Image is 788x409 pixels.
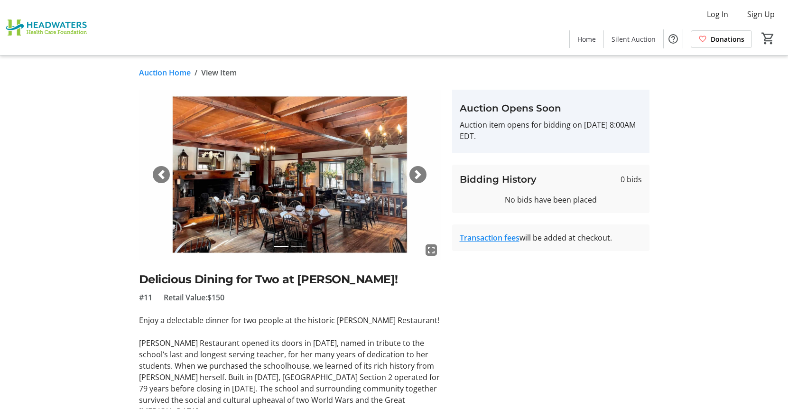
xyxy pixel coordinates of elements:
[699,7,736,22] button: Log In
[195,67,197,78] span: /
[426,244,437,256] mat-icon: fullscreen
[6,4,90,51] img: Headwaters Health Care Foundation's Logo
[747,9,775,20] span: Sign Up
[740,7,782,22] button: Sign Up
[201,67,237,78] span: View Item
[460,119,642,142] p: Auction item opens for bidding on [DATE] 8:00AM EDT.
[460,194,642,205] div: No bids have been placed
[691,30,752,48] a: Donations
[604,30,663,48] a: Silent Auction
[711,34,744,44] span: Donations
[460,232,519,243] a: Transaction fees
[707,9,728,20] span: Log In
[460,101,642,115] h3: Auction Opens Soon
[460,232,642,243] div: will be added at checkout.
[760,30,777,47] button: Cart
[612,34,656,44] span: Silent Auction
[139,271,441,288] h2: Delicious Dining for Two at [PERSON_NAME]!
[164,292,224,303] span: Retail Value: $150
[570,30,603,48] a: Home
[664,29,683,48] button: Help
[139,315,441,326] p: Enjoy a delectable dinner for two people at the historic [PERSON_NAME] Restaurant!
[577,34,596,44] span: Home
[139,90,441,260] img: Image
[139,292,152,303] span: #11
[621,174,642,185] span: 0 bids
[139,67,191,78] a: Auction Home
[460,172,537,186] h3: Bidding History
